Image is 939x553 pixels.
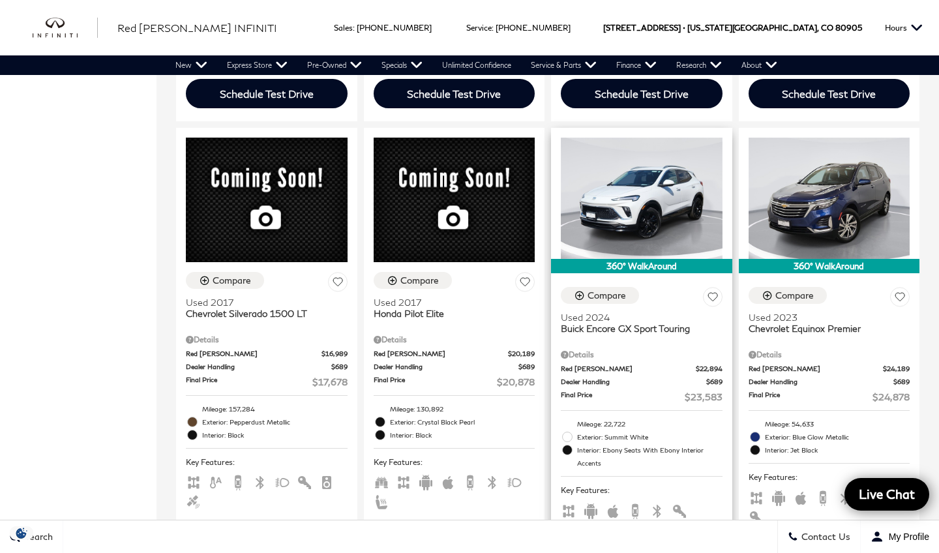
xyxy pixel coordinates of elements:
span: Used 2023 [749,312,901,323]
span: Red [PERSON_NAME] [749,364,884,374]
span: Used 2017 [186,297,338,308]
span: Final Price [186,375,312,389]
span: Final Price [561,390,685,404]
span: Key Features : [374,455,535,470]
a: Research [666,55,732,75]
span: My Profile [884,531,929,542]
span: Satellite Radio Ready [186,496,201,505]
div: Schedule Test Drive - INFINITI QX80 Sensory [186,79,348,108]
a: [PHONE_NUMBER] [496,23,571,33]
div: Schedule Test Drive [782,87,876,100]
button: Save Vehicle [515,272,535,296]
a: [PHONE_NUMBER] [357,23,432,33]
span: $689 [893,377,910,387]
span: Contact Us [798,531,850,543]
span: Interior: Black [390,428,535,441]
div: Schedule Test Drive [407,87,501,100]
li: Mileage: 130,892 [374,402,535,415]
span: Final Price [374,375,498,389]
button: Compare Vehicle [186,272,264,289]
span: Bluetooth [837,492,853,501]
span: Bluetooth [252,476,268,486]
span: Dealer Handling [186,362,331,372]
div: Schedule Test Drive [595,87,689,100]
span: Interior: Ebony Seats With Ebony Interior Accents [577,443,723,470]
span: $23,583 [685,390,723,404]
span: Premium Audio [319,476,335,486]
div: Pricing Details - Buick Encore GX Sport Touring [561,349,723,361]
span: Search [20,531,53,543]
span: Keyless Entry [297,476,312,486]
a: Finance [606,55,666,75]
span: Honda Pilot Elite [374,308,526,319]
a: About [732,55,787,75]
a: Used 2017Chevrolet Silverado 1500 LT [186,297,348,319]
img: Opt-Out Icon [7,526,37,540]
img: 2017 Honda Pilot Elite [374,138,535,262]
span: $689 [331,362,348,372]
span: Red [PERSON_NAME] [186,349,321,359]
a: Unlimited Confidence [432,55,521,75]
a: Final Price $23,583 [561,390,723,404]
div: 360° WalkAround [739,259,920,273]
span: Interior: Jet Black [765,443,910,456]
button: Compare Vehicle [749,287,827,304]
span: $17,678 [312,375,348,389]
span: Exterior: Pepperdust Metallic [202,415,348,428]
div: 360° WalkAround [551,259,732,273]
span: Final Price [749,390,873,404]
span: Exterior: Summit White [577,430,723,443]
span: Android Auto [771,492,786,501]
span: Key Features : [749,470,910,485]
span: AWD [186,476,201,486]
a: Red [PERSON_NAME] INFINITI [117,20,277,36]
a: [STREET_ADDRESS] • [US_STATE][GEOGRAPHIC_DATA], CO 80905 [603,23,862,33]
a: Pre-Owned [297,55,372,75]
span: Apple Car-Play [605,505,621,515]
a: Used 2023Chevrolet Equinox Premier [749,312,910,334]
span: $689 [518,362,535,372]
span: Interior: Black [202,428,348,441]
span: Bluetooth [649,505,665,515]
span: AWD [749,492,764,501]
a: Specials [372,55,432,75]
a: New [166,55,217,75]
li: Mileage: 157,284 [186,402,348,415]
span: Backup Camera [627,505,643,515]
a: Used 2024Buick Encore GX Sport Touring [561,312,723,334]
button: Save Vehicle [703,287,723,311]
button: Compare Vehicle [561,287,639,304]
span: Red [PERSON_NAME] [374,349,509,359]
span: Fog Lights [507,476,522,486]
a: Dealer Handling $689 [561,377,723,387]
div: Compare [775,290,814,301]
span: Keyless Entry [749,511,764,521]
a: Live Chat [844,478,929,511]
li: Mileage: 22,722 [561,417,723,430]
a: Final Price $17,678 [186,375,348,389]
span: Apple Car-Play [440,476,456,486]
button: Save Vehicle [890,287,910,311]
span: Service [466,23,492,33]
span: Apple Car-Play [793,492,809,501]
span: Fog Lights [275,476,290,486]
span: Key Features : [561,483,723,498]
span: Bluetooth [484,476,500,486]
nav: Main Navigation [166,55,787,75]
span: $20,878 [497,375,535,389]
span: Dealer Handling [749,377,894,387]
section: Click to Open Cookie Consent Modal [7,526,37,540]
span: $16,989 [321,349,348,359]
img: INFINITI [33,18,98,38]
div: Schedule Test Drive [220,87,314,100]
span: Auto Climate Control [208,476,224,486]
span: Used 2024 [561,312,713,323]
div: Pricing Details - Honda Pilot Elite [374,334,535,346]
span: Red [PERSON_NAME] [561,364,696,374]
span: Chevrolet Silverado 1500 LT [186,308,338,319]
span: Dealer Handling [374,362,519,372]
span: Dealer Handling [561,377,706,387]
span: Live Chat [852,486,921,502]
img: 2017 Chevrolet Silverado 1500 LT [186,138,348,262]
span: Red [PERSON_NAME] INFINITI [117,22,277,34]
